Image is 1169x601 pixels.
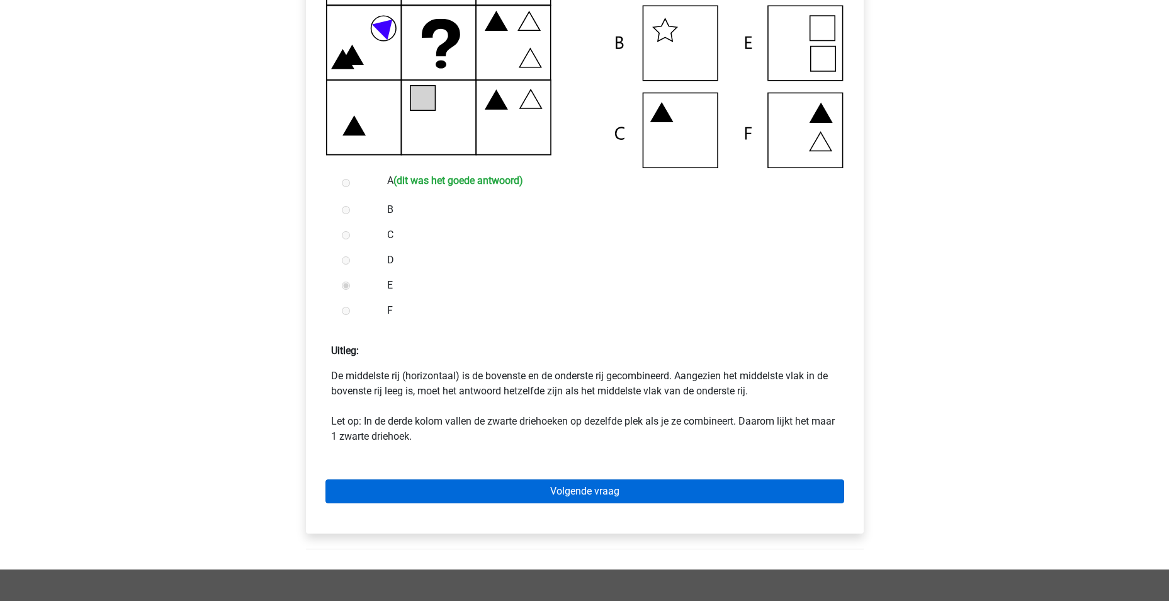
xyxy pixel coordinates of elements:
[387,173,823,192] label: A
[387,253,823,268] label: D
[387,303,823,318] label: F
[393,175,523,186] h6: (dit was het goede antwoord)
[331,345,359,357] strong: Uitleg:
[387,202,823,217] label: B
[387,227,823,243] label: C
[331,369,839,444] p: De middelste rij (horizontaal) is de bovenste en de onderste rij gecombineerd. Aangezien het midd...
[387,278,823,293] label: E
[325,479,844,503] a: Volgende vraag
